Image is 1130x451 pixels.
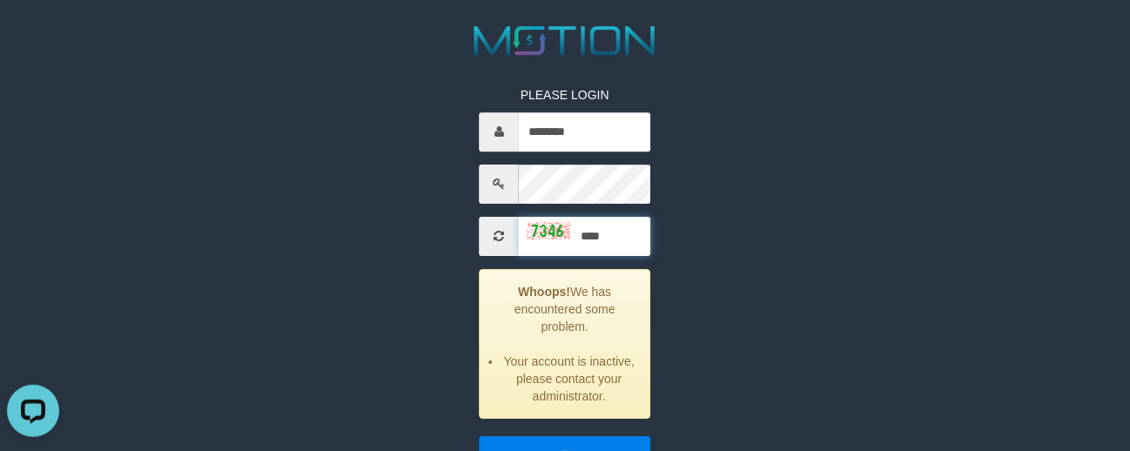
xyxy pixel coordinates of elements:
div: We has encountered some problem. [480,269,650,419]
strong: Whoops! [518,285,570,299]
button: Open LiveChat chat widget [7,7,59,59]
li: Your account is inactive, please contact your administrator. [502,353,636,405]
img: MOTION_logo.png [466,21,663,60]
img: captcha [528,222,571,239]
p: PLEASE LOGIN [480,86,650,104]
